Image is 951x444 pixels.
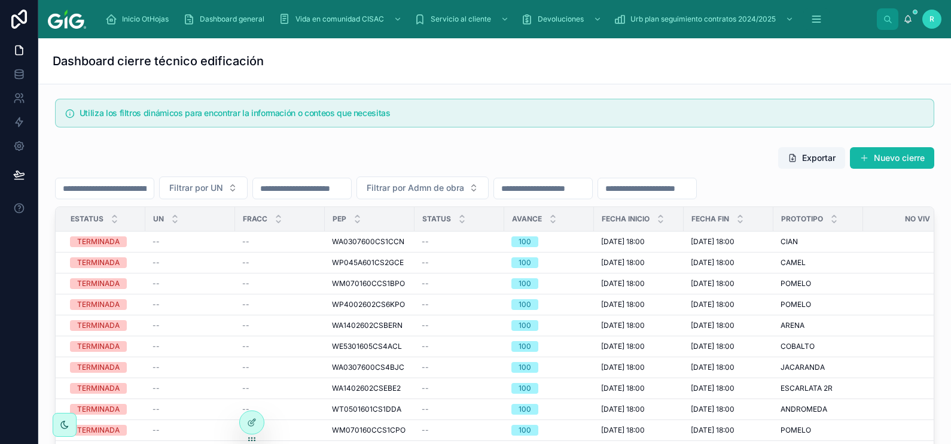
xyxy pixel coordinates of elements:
a: -- [153,425,228,435]
a: [DATE] 18:00 [691,258,766,267]
span: R [929,14,934,24]
button: Nuevo cierre [850,147,934,169]
span: -- [422,237,429,247]
span: PROTOTIPO [781,214,823,224]
span: [DATE] 18:00 [601,342,645,351]
a: TERMINADA [70,362,138,373]
a: [DATE] 18:00 [601,279,676,288]
a: Vida en comunidad CISAC [275,8,408,30]
span: No VIV [905,214,930,224]
a: [DATE] 18:00 [691,425,766,435]
a: 100 [511,341,587,352]
a: 12 [870,405,946,414]
a: ESCARLATA 2R [781,384,856,393]
a: 100 [511,278,587,289]
span: [DATE] 18:00 [601,258,645,267]
span: [DATE] 18:00 [601,384,645,393]
div: TERMINADA [77,278,120,289]
div: TERMINADA [77,257,120,268]
a: 100 [511,383,587,394]
a: -- [422,258,497,267]
a: JACARANDA [781,363,856,372]
span: FRACC [243,214,267,224]
a: POMELO [781,300,856,309]
div: 100 [519,425,531,436]
span: FECHA FIN [691,214,729,224]
a: [DATE] 18:00 [601,425,676,435]
span: Vida en comunidad CISAC [295,14,384,24]
span: [DATE] 18:00 [601,405,645,414]
a: WM070160CCS1BPO [332,279,407,288]
span: 18 [870,237,946,247]
a: [DATE] 18:00 [691,321,766,330]
span: WP045A601CS2GCE [332,258,404,267]
a: 100 [511,236,587,247]
a: 24 [870,300,946,309]
button: Exportar [778,147,845,169]
span: POMELO [781,425,811,435]
a: 100 [511,362,587,373]
a: -- [422,384,497,393]
a: ANDROMEDA [781,405,856,414]
a: 14 [870,258,946,267]
a: WA1402602CSEBE2 [332,384,407,393]
span: FECHA INICIO [602,214,650,224]
span: [DATE] 18:00 [601,363,645,372]
a: -- [153,300,228,309]
span: -- [153,258,160,267]
a: WP045A601CS2GCE [332,258,407,267]
span: -- [422,384,429,393]
span: ESCARLATA 2R [781,384,833,393]
span: POMELO [781,300,811,309]
span: [DATE] 18:00 [691,279,734,288]
a: WE5301605CS4ACL [332,342,407,351]
a: -- [422,300,497,309]
span: WM070160CCS1CPO [332,425,406,435]
a: TERMINADA [70,383,138,394]
span: -- [422,321,429,330]
span: [DATE] 18:00 [691,300,734,309]
a: 18 [870,363,946,372]
a: -- [422,237,497,247]
a: 4 [870,321,946,330]
a: -- [422,342,497,351]
span: Filtrar por UN [169,182,223,194]
a: CAMEL [781,258,856,267]
span: WA0307600CS4BJC [332,363,404,372]
a: 100 [511,320,587,331]
a: -- [242,258,318,267]
span: -- [422,363,429,372]
span: [DATE] 18:00 [601,300,645,309]
div: 100 [519,404,531,415]
a: -- [153,342,228,351]
div: TERMINADA [77,362,120,373]
span: WA0307600CS1CCN [332,237,404,247]
a: 100 [511,299,587,310]
span: -- [422,405,429,414]
a: WA1402602CSBERN [332,321,407,330]
a: 15 [870,342,946,351]
a: CIAN [781,237,856,247]
span: WT0501601CS1DDA [332,405,401,414]
span: UN [153,214,164,224]
a: [DATE] 18:00 [691,384,766,393]
a: WP4002602CS6KPO [332,300,407,309]
a: -- [422,363,497,372]
a: [DATE] 18:00 [601,258,676,267]
a: [DATE] 18:00 [601,363,676,372]
a: POMELO [781,425,856,435]
a: WA0307600CS1CCN [332,237,407,247]
span: -- [242,237,249,247]
h5: Utiliza los filtros dinámicos para encontrar la información o conteos que necesitas [80,109,924,117]
button: Select Button [159,177,248,199]
a: Dashboard general [179,8,273,30]
a: -- [242,363,318,372]
a: ARENA [781,321,856,330]
span: STATUS [422,214,451,224]
span: -- [242,342,249,351]
span: CIAN [781,237,798,247]
a: -- [242,425,318,435]
span: WM070160CCS1BPO [332,279,405,288]
span: [DATE] 18:00 [691,405,734,414]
